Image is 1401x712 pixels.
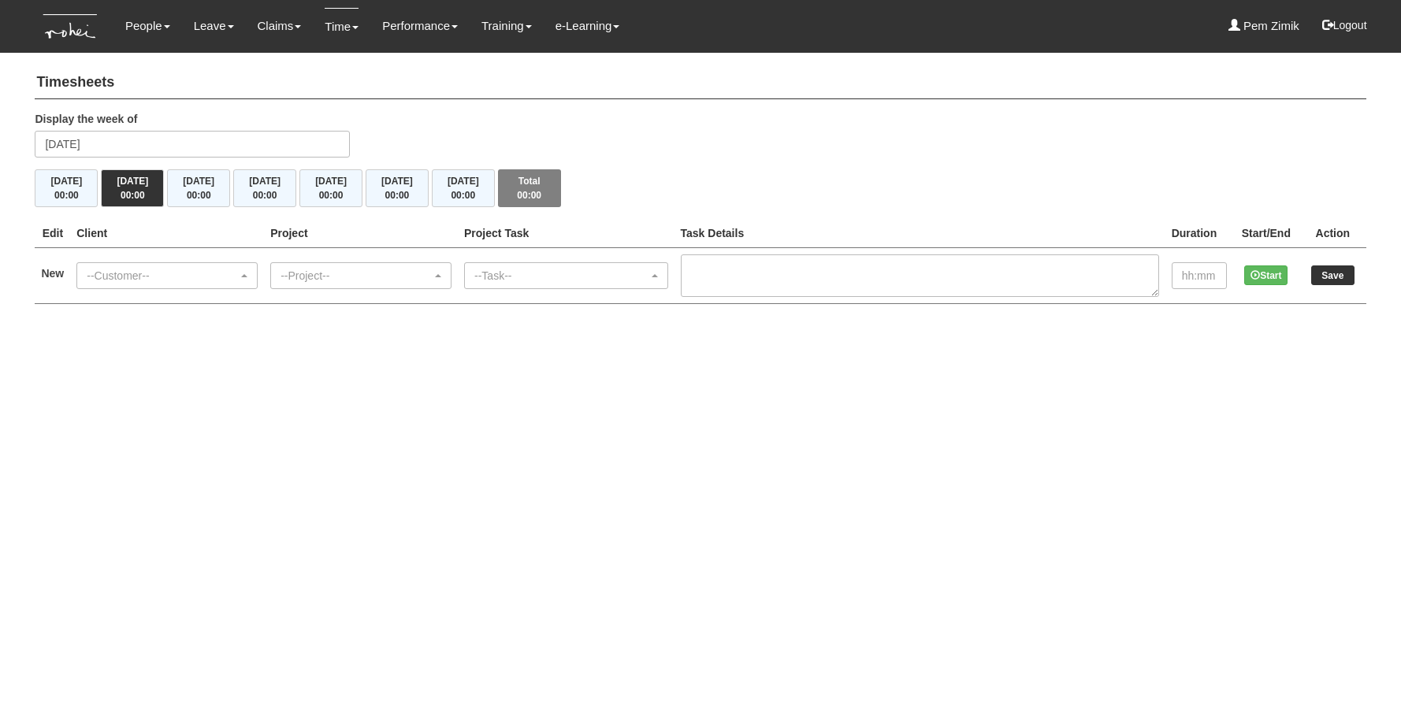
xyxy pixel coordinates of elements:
a: Claims [258,8,302,44]
button: [DATE]00:00 [35,169,98,207]
label: New [41,265,64,281]
th: Task Details [674,219,1165,248]
div: Timesheet Week Summary [35,169,1366,207]
th: Project [264,219,458,248]
button: Total00:00 [498,169,561,207]
h4: Timesheets [35,67,1366,99]
input: Save [1311,265,1355,285]
span: 00:00 [253,190,277,201]
button: [DATE]00:00 [101,169,164,207]
button: --Customer-- [76,262,258,289]
button: [DATE]00:00 [233,169,296,207]
a: Pem Zimik [1228,8,1299,44]
span: 00:00 [54,190,79,201]
span: 00:00 [451,190,475,201]
label: Display the week of [35,111,137,127]
span: 00:00 [187,190,211,201]
th: Client [70,219,264,248]
a: People [125,8,170,44]
span: 00:00 [517,190,541,201]
a: Leave [194,8,234,44]
a: Training [481,8,532,44]
div: --Customer-- [87,268,238,284]
button: [DATE]00:00 [167,169,230,207]
button: Start [1244,265,1288,285]
button: [DATE]00:00 [299,169,362,207]
th: Edit [35,219,70,248]
button: Logout [1311,6,1378,44]
button: --Project-- [270,262,452,289]
input: hh:mm [1172,262,1227,289]
span: 00:00 [121,190,145,201]
button: [DATE]00:00 [366,169,429,207]
button: --Task-- [464,262,667,289]
th: Start/End [1233,219,1299,248]
a: Time [325,8,359,45]
div: --Project-- [281,268,432,284]
th: Duration [1165,219,1233,248]
th: Action [1299,219,1366,248]
th: Project Task [458,219,674,248]
span: 00:00 [319,190,344,201]
div: --Task-- [474,268,648,284]
a: e-Learning [556,8,620,44]
span: 00:00 [385,190,410,201]
a: Performance [382,8,458,44]
button: [DATE]00:00 [432,169,495,207]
